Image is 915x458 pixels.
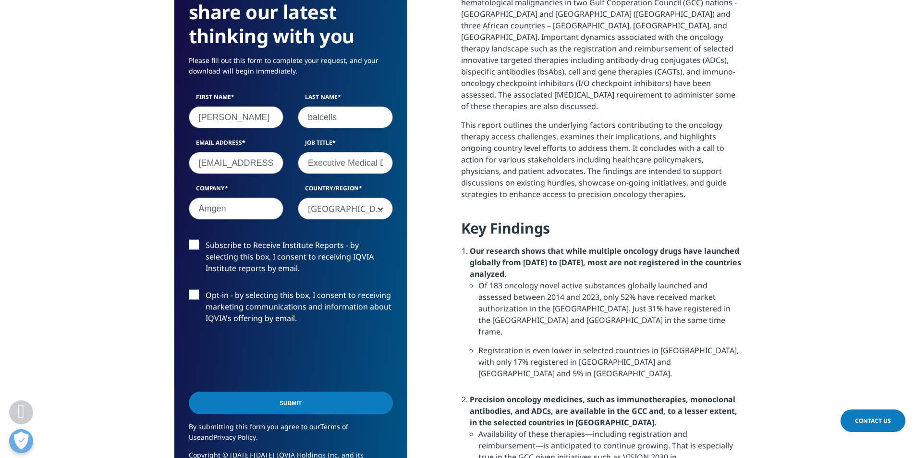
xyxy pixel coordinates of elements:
span: Spain [298,198,393,220]
p: Please fill out this form to complete your request, and your download will begin immediately. [189,55,393,84]
p: By submitting this form you agree to our and . [189,421,393,450]
label: Email Address [189,138,284,152]
label: First Name [189,93,284,106]
label: Opt-in - by selecting this box, I consent to receiving marketing communications and information a... [189,289,393,329]
label: Job Title [298,138,393,152]
strong: Precision oncology medicines, such as immunotherapies, monoclonal antibodies, and ADCs, are avail... [470,394,737,428]
span: Contact Us [855,417,891,425]
label: Subscribe to Receive Institute Reports - by selecting this box, I consent to receiving IQVIA Inst... [189,239,393,279]
input: Submit [189,392,393,414]
span: Spain [298,198,392,220]
li: Registration is even lower in selected countries in [GEOGRAPHIC_DATA], with only 17% registered i... [478,345,741,386]
label: Last Name [298,93,393,106]
li: Of 183 oncology novel active substances globally launched and assessed between 2014 and 2023, onl... [478,280,741,345]
strong: Our research shows that while multiple oncology drugs have launched globally from [DATE] to [DATE... [470,246,741,279]
label: Country/Region [298,184,393,198]
h4: Key Findings [461,219,741,245]
button: Open Preferences [9,429,33,453]
p: This report outlines the underlying factors contributing to the oncology therapy access challenge... [461,119,741,207]
a: Privacy Policy [213,433,256,442]
label: Company [189,184,284,198]
iframe: reCAPTCHA [189,339,335,377]
a: Contact Us [841,409,905,432]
